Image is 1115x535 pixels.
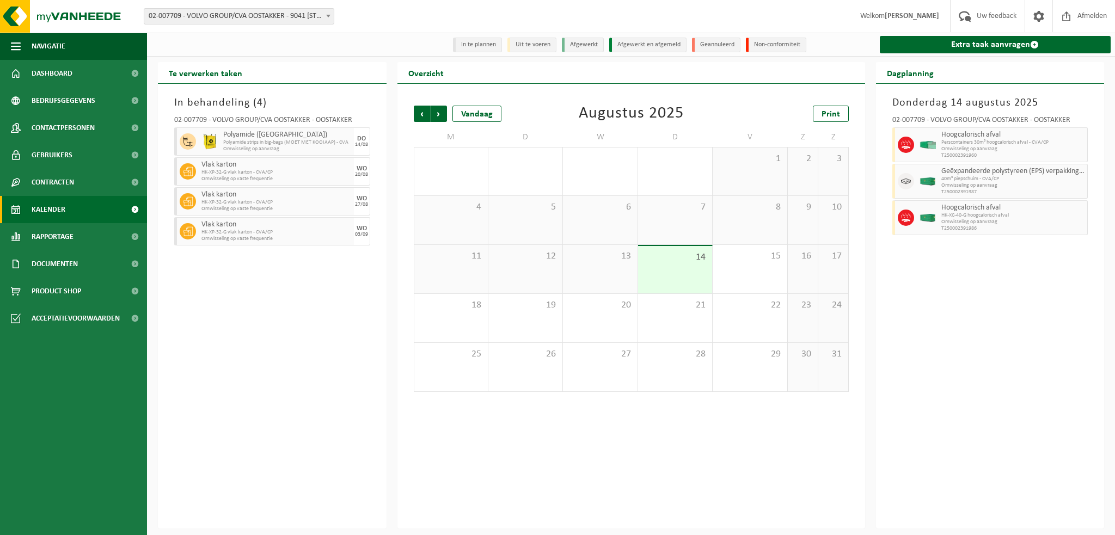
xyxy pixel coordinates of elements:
span: HK-XP-32-G vlak karton - CVA/CP [201,229,351,236]
span: HK-XP-32-G vlak karton - CVA/CP [201,199,351,206]
span: Omwisseling op vaste frequentie [201,176,351,182]
span: 12 [494,250,557,262]
div: 02-007709 - VOLVO GROUP/CVA OOSTAKKER - OOSTAKKER [892,116,1088,127]
span: 02-007709 - VOLVO GROUP/CVA OOSTAKKER - 9041 OOSTAKKER, SMALLEHEERWEG 31 [144,8,334,24]
div: Vandaag [452,106,501,122]
span: 27 [568,348,632,360]
h3: Donderdag 14 augustus 2025 [892,95,1088,111]
span: 2 [793,153,812,165]
li: In te plannen [453,38,502,52]
span: 29 [718,348,781,360]
span: Omwisseling op vaste frequentie [201,236,351,242]
span: Vorige [414,106,430,122]
span: 14 [644,251,707,263]
span: Contactpersonen [32,114,95,142]
span: Vlak karton [201,161,351,169]
div: 27/08 [355,202,368,207]
span: Print [822,110,840,119]
span: Omwisseling op aanvraag [941,146,1085,152]
h2: Te verwerken taken [158,62,253,83]
span: 7 [644,201,707,213]
span: 24 [824,299,843,311]
span: 18 [420,299,482,311]
span: 21 [644,299,707,311]
span: Kalender [32,196,65,223]
li: Geannuleerd [692,38,740,52]
span: HK-XC-40-G hoogcalorisch afval [941,212,1085,219]
span: 17 [824,250,843,262]
span: 8 [718,201,781,213]
span: Navigatie [32,33,65,60]
div: DO [357,136,366,142]
span: Rapportage [32,223,73,250]
span: Perscontainers 30m³ hoogcalorisch afval - CVA/CP [941,139,1085,146]
span: Polyamide ([GEOGRAPHIC_DATA]) [223,131,351,139]
span: Volgende [431,106,447,122]
div: WO [357,165,367,172]
span: Hoogcalorisch afval [941,204,1085,212]
strong: [PERSON_NAME] [885,12,939,20]
td: Z [818,127,849,147]
span: T250002391986 [941,225,1085,232]
td: D [638,127,713,147]
span: 25 [420,348,482,360]
div: 02-007709 - VOLVO GROUP/CVA OOSTAKKER - OOSTAKKER [174,116,370,127]
img: LP-BB-01000-PPR-11 [201,133,218,150]
span: 28 [644,348,707,360]
li: Afgewerkt en afgemeld [609,38,687,52]
span: Omwisseling op aanvraag [223,146,351,152]
span: 13 [568,250,632,262]
h2: Overzicht [397,62,455,83]
span: 40m³ piepschuim - CVA/CP [941,176,1085,182]
div: Augustus 2025 [579,106,684,122]
span: Contracten [32,169,74,196]
a: Print [813,106,849,122]
span: T250002391987 [941,189,1085,195]
li: Non-conformiteit [746,38,806,52]
img: HK-XC-40-GN-00 [920,177,936,186]
span: 31 [824,348,843,360]
div: 03/09 [355,232,368,237]
span: 20 [568,299,632,311]
h3: In behandeling ( ) [174,95,370,111]
span: Dashboard [32,60,72,87]
span: Vlak karton [201,190,351,199]
span: 6 [568,201,632,213]
span: Polyamide strips in big-bags (MOET MET KOOIAAP) - CVA [223,139,351,146]
div: WO [357,225,367,232]
td: V [713,127,787,147]
span: Bedrijfsgegevens [32,87,95,114]
span: Vlak karton [201,220,351,229]
span: Omwisseling op aanvraag [941,219,1085,225]
span: 3 [824,153,843,165]
span: 02-007709 - VOLVO GROUP/CVA OOSTAKKER - 9041 OOSTAKKER, SMALLEHEERWEG 31 [144,9,334,24]
img: HK-XP-30-GN-00 [920,141,936,149]
span: Omwisseling op aanvraag [941,182,1085,189]
span: T250002391960 [941,152,1085,159]
div: 20/08 [355,172,368,177]
span: 5 [494,201,557,213]
span: 11 [420,250,482,262]
h2: Dagplanning [876,62,945,83]
a: Extra taak aanvragen [880,36,1111,53]
span: Acceptatievoorwaarden [32,305,120,332]
span: 30 [793,348,812,360]
span: 15 [718,250,781,262]
span: 19 [494,299,557,311]
td: M [414,127,488,147]
span: 23 [793,299,812,311]
span: 10 [824,201,843,213]
span: 16 [793,250,812,262]
span: 1 [718,153,781,165]
span: Omwisseling op vaste frequentie [201,206,351,212]
span: 26 [494,348,557,360]
span: Gebruikers [32,142,72,169]
img: HK-XC-40-GN-00 [920,214,936,222]
td: D [488,127,563,147]
li: Uit te voeren [507,38,556,52]
span: Documenten [32,250,78,278]
span: Hoogcalorisch afval [941,131,1085,139]
div: WO [357,195,367,202]
span: Geëxpandeerde polystyreen (EPS) verpakking (< 1 m² per stuk), recycleerbaar [941,167,1085,176]
td: Z [788,127,818,147]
